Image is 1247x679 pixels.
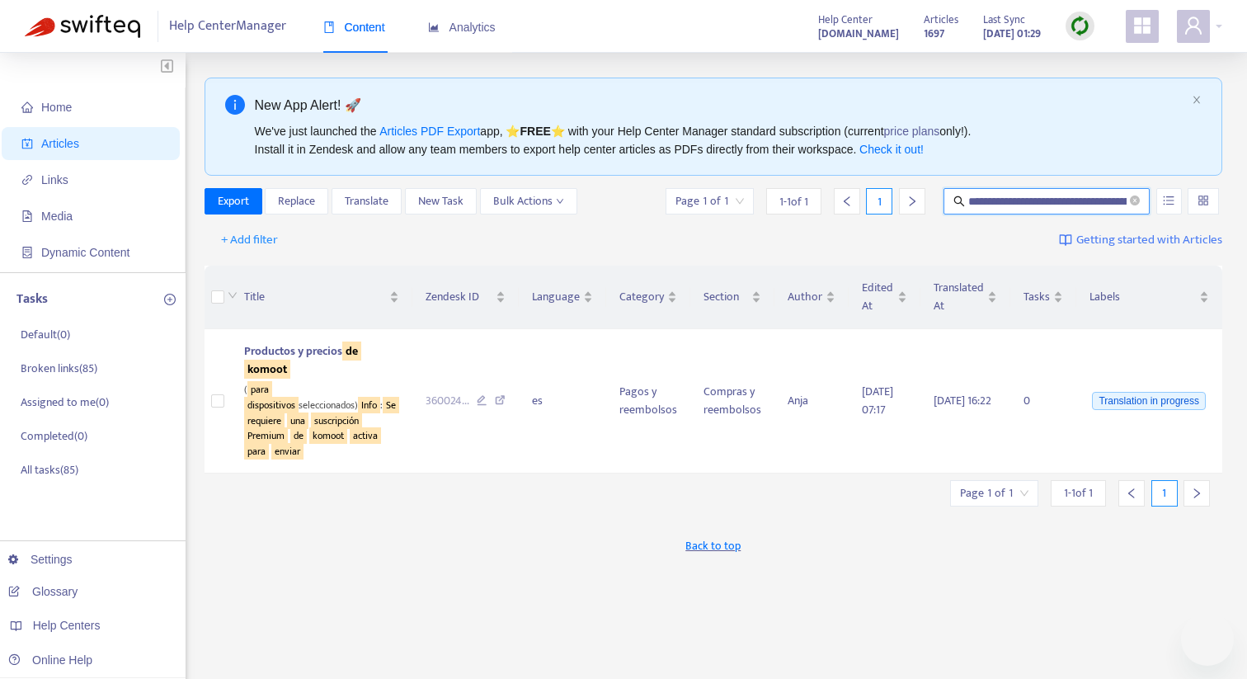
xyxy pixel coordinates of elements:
sqkw: Premium [244,427,288,444]
td: es [519,329,606,474]
button: close [1192,95,1202,106]
span: + Add filter [221,230,278,250]
span: left [1126,488,1137,499]
span: Help Center Manager [169,11,286,42]
div: ( seleccionados) : [244,379,400,460]
th: Language [519,266,606,329]
span: Links [41,173,68,186]
span: left [841,196,853,207]
strong: [DOMAIN_NAME] [818,25,899,43]
p: Tasks [16,290,48,309]
strong: 1697 [924,25,944,43]
span: Help Centers [33,619,101,632]
a: Check it out! [859,143,924,156]
p: Default ( 0 ) [21,326,70,343]
sqkw: komoot [309,427,347,444]
span: area-chart [428,21,440,33]
button: Replace [265,188,328,215]
span: Translation in progress [1092,392,1206,410]
td: 0 [1010,329,1076,474]
span: Last Sync [983,11,1025,29]
p: Completed ( 0 ) [21,427,87,445]
span: user [1183,16,1203,35]
th: Labels [1076,266,1222,329]
sqkw: de [342,342,361,361]
span: down [228,290,238,300]
span: close [1192,95,1202,105]
span: Title [244,288,387,306]
span: close-circle [1130,196,1140,205]
a: Settings [8,553,73,566]
img: Swifteq [25,15,140,38]
span: Media [41,210,73,223]
span: Language [532,288,580,306]
b: FREE [520,125,550,138]
span: home [21,101,33,113]
img: sync.dc5367851b00ba804db3.png [1070,16,1090,36]
span: Bulk Actions [493,192,564,210]
button: New Task [405,188,477,215]
th: Title [231,266,413,329]
span: Help Center [818,11,873,29]
sqkw: para [244,443,269,460]
span: 1 - 1 of 1 [779,193,808,210]
a: price plans [884,125,940,138]
span: container [21,247,33,258]
a: Online Help [8,653,92,667]
span: Content [323,21,385,34]
p: Assigned to me ( 0 ) [21,394,109,411]
span: Back to top [685,537,741,554]
sqkw: enviar [271,443,304,460]
sqkw: requiere [244,413,285,429]
span: Dynamic Content [41,246,129,259]
span: Author [788,288,822,306]
span: [DATE] 16:22 [934,391,991,410]
span: 360024 ... [426,392,469,410]
span: info-circle [225,95,245,115]
span: file-image [21,210,33,222]
div: New App Alert! 🚀 [255,95,1186,116]
button: Translate [332,188,402,215]
button: Bulk Actionsdown [480,188,577,215]
button: Export [205,188,262,215]
p: Broken links ( 85 ) [21,360,97,377]
img: image-link [1059,233,1072,247]
div: We've just launched the app, ⭐ ⭐️ with your Help Center Manager standard subscription (current on... [255,122,1186,158]
th: Author [774,266,849,329]
span: Analytics [428,21,496,34]
span: down [556,197,564,205]
td: Pagos y reembolsos [606,329,690,474]
span: Export [218,192,249,210]
span: New Task [418,192,464,210]
sqkw: una [287,413,308,429]
a: [DOMAIN_NAME] [818,24,899,43]
span: Articles [924,11,958,29]
span: Translated At [934,279,984,315]
td: Compras y reembolsos [690,329,774,474]
th: Translated At [920,266,1010,329]
sqkw: komoot [244,360,290,379]
span: search [953,196,965,207]
span: right [1191,488,1202,499]
strong: [DATE] 01:29 [983,25,1041,43]
span: Labels [1089,288,1196,306]
span: unordered-list [1163,195,1174,206]
iframe: Button to launch messaging window, conversation in progress [1181,613,1234,666]
a: Getting started with Articles [1059,227,1222,253]
span: plus-circle [164,294,176,305]
button: unordered-list [1156,188,1182,215]
sqkw: Se [383,397,399,413]
p: All tasks ( 85 ) [21,461,78,479]
span: account-book [21,138,33,149]
button: + Add filter [209,227,290,253]
td: Anja [774,329,849,474]
th: Category [606,266,690,329]
span: right [906,196,918,207]
sqkw: para [247,381,272,398]
th: Zendesk ID [412,266,519,329]
a: Articles PDF Export [379,125,480,138]
span: book [323,21,335,33]
span: Productos y precios [244,342,361,379]
span: Category [619,288,664,306]
span: Home [41,101,72,114]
